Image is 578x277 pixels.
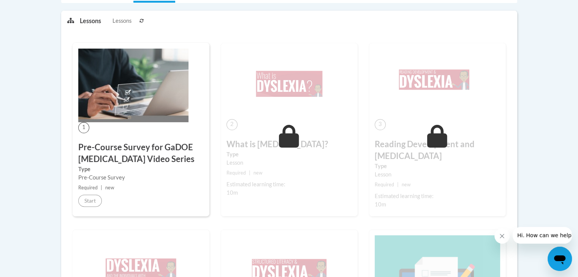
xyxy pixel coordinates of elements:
[402,182,411,187] span: new
[226,159,352,167] div: Lesson
[375,192,500,200] div: Estimated learning time:
[513,227,572,244] iframe: Message from company
[80,17,101,25] p: Lessons
[375,182,394,187] span: Required
[5,5,62,11] span: Hi. How can we help?
[375,162,500,170] label: Type
[78,173,204,182] div: Pre-Course Survey
[78,165,204,173] label: Type
[375,201,386,208] span: 10m
[375,170,500,179] div: Lesson
[226,138,352,150] h3: What is [MEDICAL_DATA]?
[253,170,263,176] span: new
[548,247,572,271] iframe: Button to launch messaging window
[375,138,500,162] h3: Reading Development and [MEDICAL_DATA]
[78,122,89,133] span: 1
[226,119,238,130] span: 2
[78,185,98,190] span: Required
[494,228,510,244] iframe: Close message
[78,49,188,122] img: Course Image
[375,49,500,119] img: Course Image
[249,170,250,176] span: |
[226,180,352,189] div: Estimated learning time:
[112,17,131,25] span: Lessons
[105,185,114,190] span: new
[78,195,102,207] button: Start
[101,185,102,190] span: |
[375,119,386,130] span: 3
[397,182,399,187] span: |
[226,49,352,119] img: Course Image
[226,170,246,176] span: Required
[78,142,204,165] h3: Pre-Course Survey for GaDOE [MEDICAL_DATA] Video Series
[226,189,238,196] span: 10m
[226,150,352,159] label: Type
